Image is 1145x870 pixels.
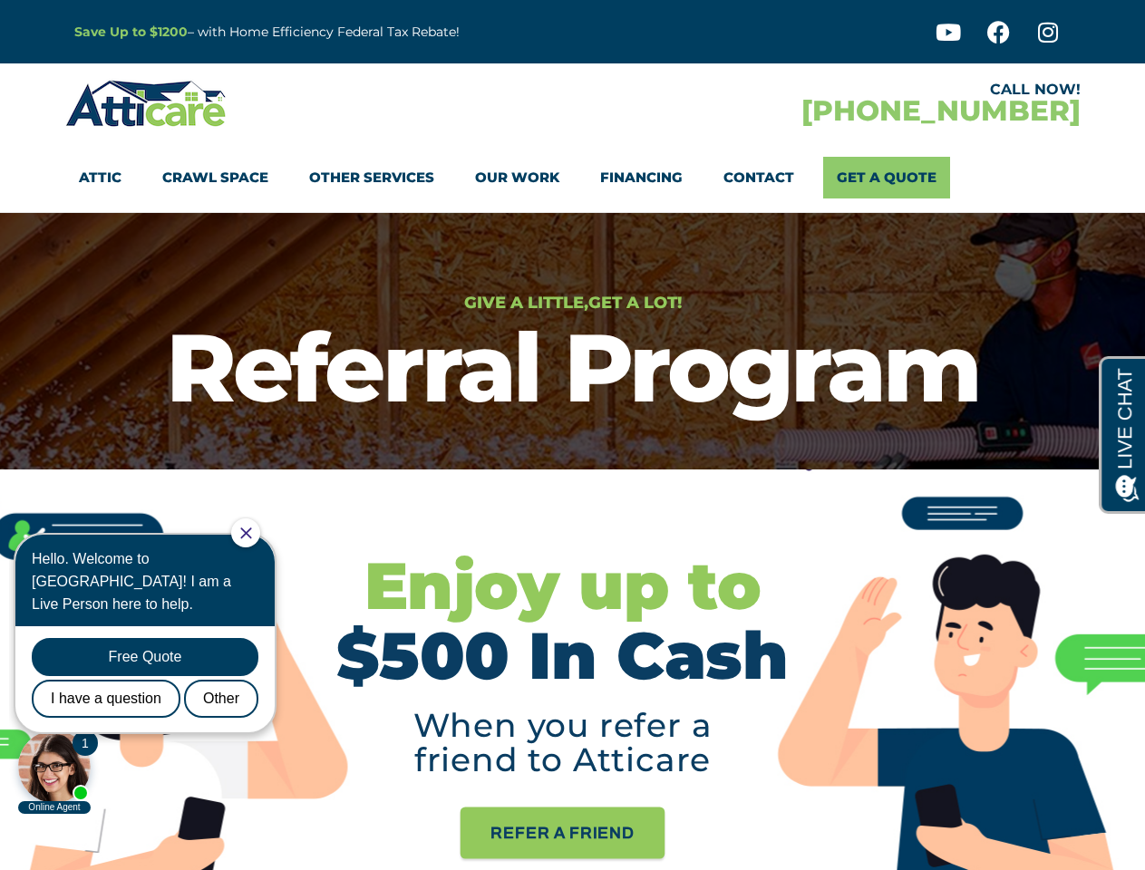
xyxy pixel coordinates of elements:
a: Financing [600,157,683,198]
span: Get a Lot! [588,293,682,313]
h1: Referral Program [9,320,1136,415]
a: Our Work [475,157,559,198]
iframe: Chat Invitation [9,517,299,816]
h6: Give a Little, [9,295,1136,311]
a: Attic [79,157,121,198]
a: Crawl Space [162,157,268,198]
a: When you refer a friend to Atticare [413,705,713,779]
span: Opens a chat window [44,14,146,37]
div: CALL NOW! [573,82,1081,97]
a: Get A Quote [823,157,950,198]
nav: Menu [79,157,1067,198]
h2: $500 In Cash [64,551,1062,691]
a: Save Up to $1200 [74,24,188,40]
p: – with Home Efficiency Federal Tax Rebate! [74,22,662,43]
a: Refer a Friend [461,807,665,858]
a: Other Services [309,157,434,198]
span: Enjoy up to [364,546,762,625]
a: Contact [723,157,794,198]
span: Refer a Friend [490,817,636,848]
